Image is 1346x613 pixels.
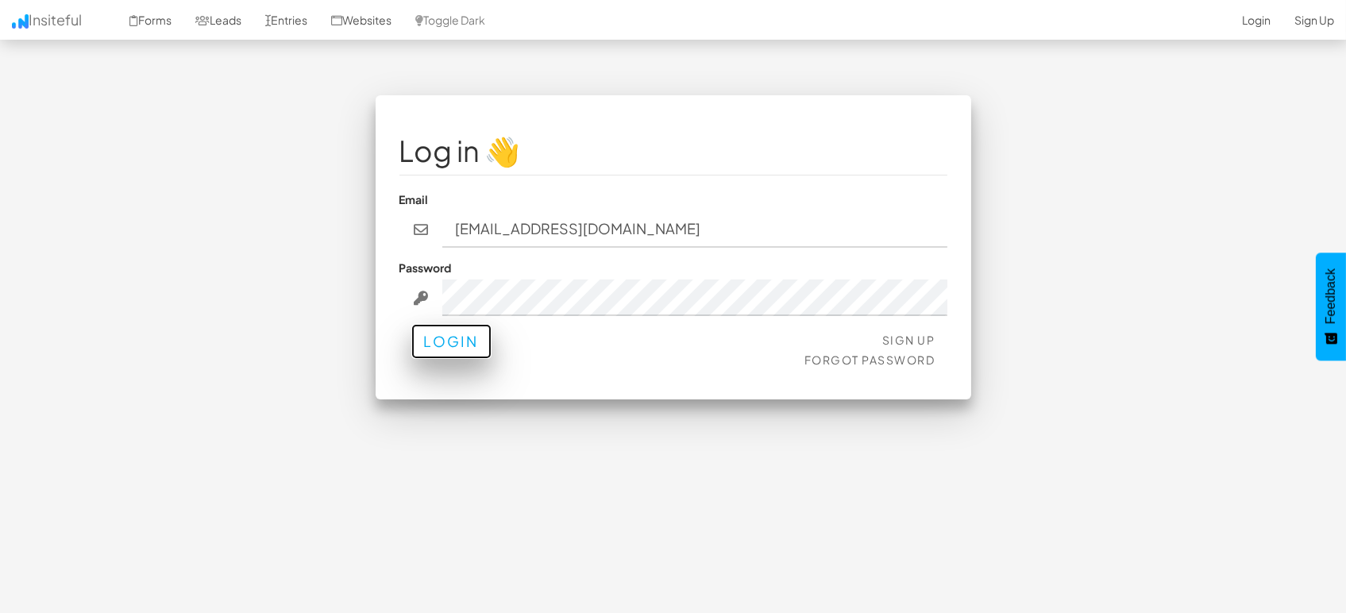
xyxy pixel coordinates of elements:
label: Email [399,191,429,207]
button: Feedback - Show survey [1316,253,1346,360]
img: icon.png [12,14,29,29]
label: Password [399,260,452,276]
a: Forgot Password [804,353,935,367]
span: Feedback [1324,268,1338,324]
a: Sign Up [882,333,935,347]
button: Login [411,324,492,359]
h1: Log in 👋 [399,135,947,167]
input: john@doe.com [442,211,947,248]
